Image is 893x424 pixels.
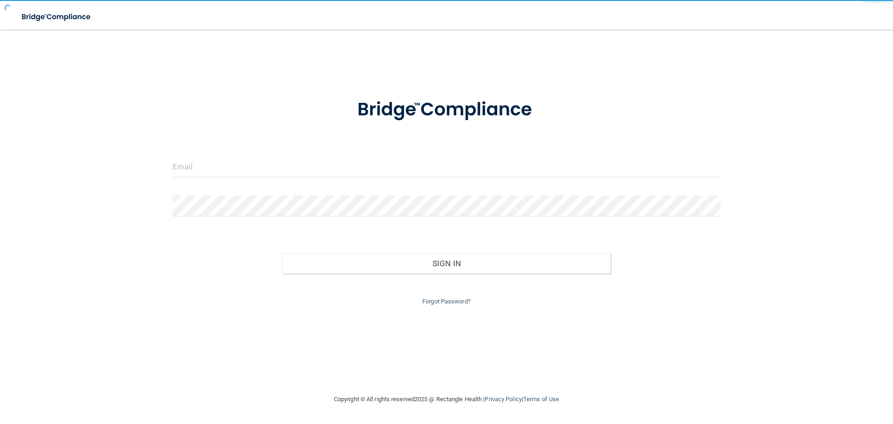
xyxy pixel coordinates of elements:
input: Email [173,156,720,177]
img: bridge_compliance_login_screen.278c3ca4.svg [338,86,555,134]
a: Privacy Policy [485,396,521,403]
div: Copyright © All rights reserved 2025 @ Rectangle Health | | [277,384,616,414]
a: Forgot Password? [422,298,471,305]
img: bridge_compliance_login_screen.278c3ca4.svg [14,7,100,27]
a: Terms of Use [523,396,559,403]
button: Sign In [282,253,611,274]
